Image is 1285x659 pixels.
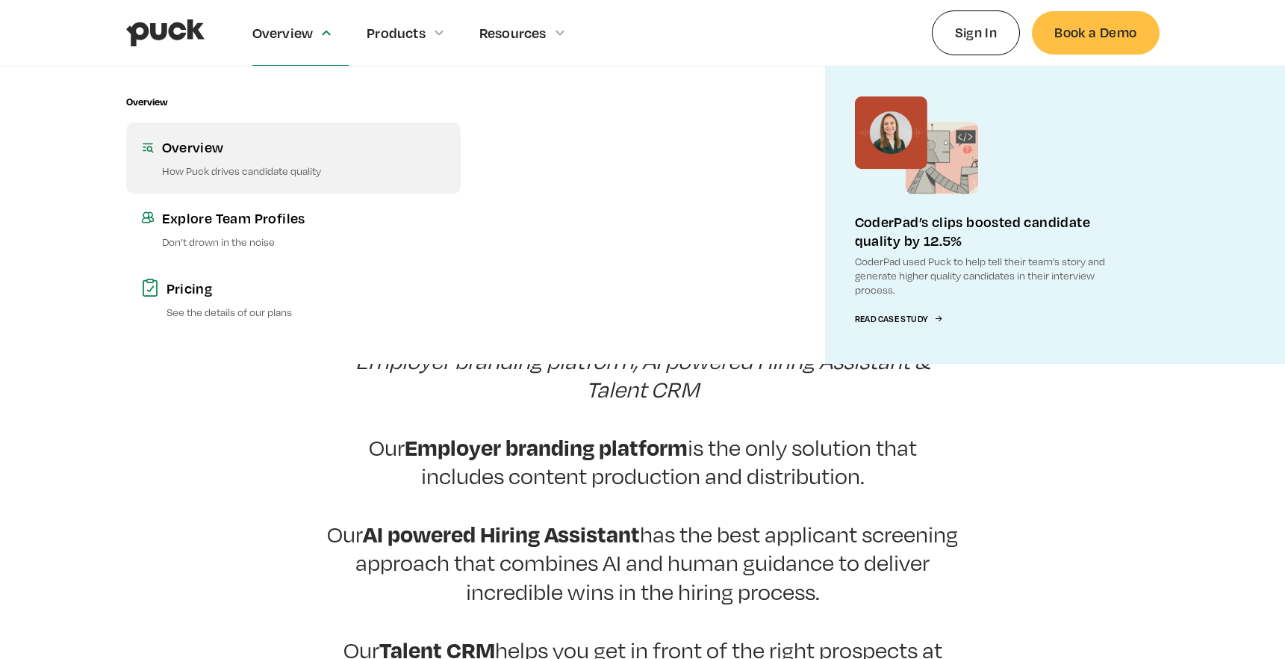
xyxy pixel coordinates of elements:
p: Don’t drown in the noise [162,235,446,249]
div: Overview [252,25,314,41]
div: Overview [126,96,167,108]
a: OverviewHow Puck drives candidate quality [126,123,461,193]
a: Explore Team ProfilesDon’t drown in the noise [126,194,461,264]
div: CoderPad’s clips boosted candidate quality by 12.5% [855,212,1130,250]
strong: AI powered Hiring Assistant [363,518,640,548]
strong: Employer branding platform [405,431,688,462]
div: Products [367,25,426,41]
a: PricingSee the details of our plans [126,264,461,334]
p: How Puck drives candidate quality [162,164,446,178]
a: CoderPad’s clips boosted candidate quality by 12.5%CoderPad used Puck to help tell their team’s s... [825,66,1160,364]
div: Explore Team Profiles [162,208,446,227]
div: Pricing [167,279,446,297]
a: Book a Demo [1032,11,1159,54]
p: CoderPad used Puck to help tell their team’s story and generate higher quality candidates in thei... [855,254,1130,297]
div: Resources [479,25,547,41]
p: See the details of our plans [167,305,446,319]
div: Overview [162,137,446,156]
div: Read Case Study [855,315,928,324]
a: Sign In [932,10,1021,55]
